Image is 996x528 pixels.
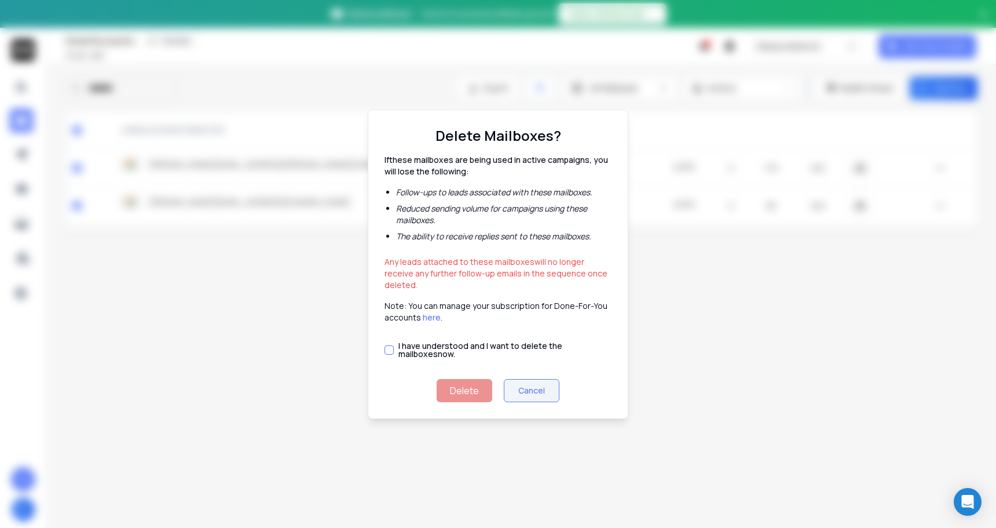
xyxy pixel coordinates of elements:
[396,203,611,226] li: Reduced sending volume for campaigns using these mailboxes .
[385,154,611,177] p: If these mailboxes are being used in active campaigns, you will lose the following:
[954,488,982,516] div: Open Intercom Messenger
[396,187,611,198] li: Follow-ups to leads associated with these mailboxes .
[396,231,611,242] li: The ability to receive replies sent to these mailboxes .
[435,126,561,145] h1: Delete Mailboxes?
